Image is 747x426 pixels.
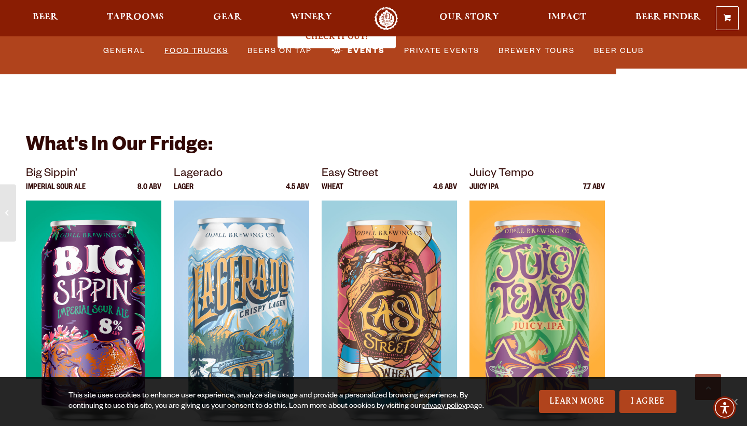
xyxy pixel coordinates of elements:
a: Gear [206,7,248,30]
a: Beer Finder [629,7,708,30]
p: Easy Street [322,165,457,184]
a: Our Story [433,7,506,30]
h3: What's in our fridge: [26,134,590,165]
span: Winery [290,13,332,21]
a: Food Trucks [160,39,232,63]
a: Beer Club [590,39,648,63]
span: Our Story [439,13,499,21]
p: 4.5 ABV [286,184,309,201]
span: Taprooms [107,13,164,21]
p: Juicy Tempo [469,165,605,184]
p: 7.7 ABV [583,184,605,201]
p: Big Sippin’ [26,165,161,184]
p: Lagerado [174,165,309,184]
a: privacy policy [421,403,466,411]
span: Impact [548,13,586,21]
a: Learn More [539,390,615,413]
p: Juicy IPA [469,184,499,201]
p: 8.0 ABV [137,184,161,201]
a: Beers on Tap [243,39,316,63]
p: Wheat [322,184,343,201]
a: Taprooms [100,7,171,30]
a: General [99,39,149,63]
a: Brewery Tours [494,39,579,63]
div: Accessibility Menu [713,396,736,419]
a: Winery [284,7,339,30]
span: Beer Finder [635,13,701,21]
a: Events [327,39,389,63]
span: Gear [213,13,242,21]
p: Imperial Sour Ale [26,184,86,201]
p: Lager [174,184,193,201]
a: Odell Home [367,7,406,30]
div: This site uses cookies to enhance user experience, analyze site usage and provide a personalized ... [68,391,486,412]
p: 4.6 ABV [433,184,457,201]
a: Scroll to top [695,374,721,400]
a: Private Events [400,39,483,63]
a: Beer [26,7,65,30]
a: I Agree [619,390,676,413]
span: Beer [33,13,58,21]
a: Impact [541,7,593,30]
